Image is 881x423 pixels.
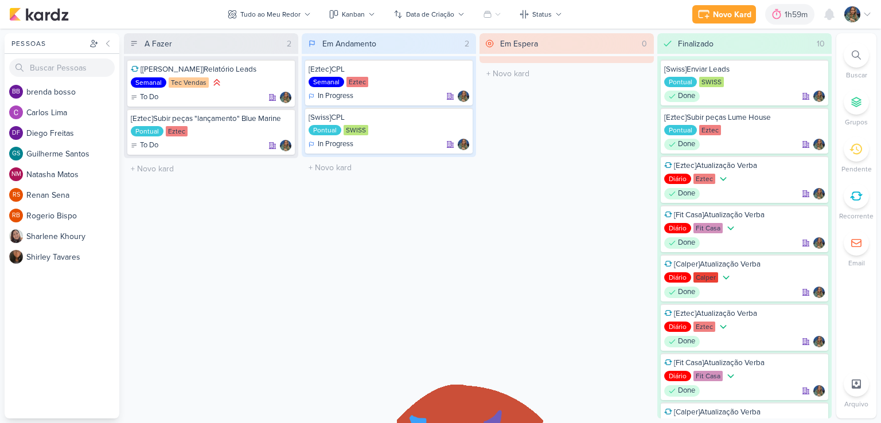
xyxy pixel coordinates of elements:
div: Novo Kard [713,9,751,21]
div: Done [664,91,700,102]
div: D i e g o F r e i t a s [26,127,119,139]
img: Isabella Gutierres [813,237,825,249]
div: Responsável: Isabella Gutierres [813,336,825,347]
div: Diário [664,272,691,283]
div: Done [664,139,700,150]
div: Done [664,336,700,347]
li: Ctrl + F [836,42,876,80]
p: Pendente [841,164,872,174]
img: Isabella Gutierres [280,140,291,151]
div: Prioridade Baixa [718,173,729,185]
img: Isabella Gutierres [813,385,825,397]
div: Calper [693,272,718,283]
p: Recorrente [839,211,874,221]
img: Carlos Lima [9,105,23,119]
img: Isabella Gutierres [813,287,825,298]
div: Eztec [693,322,715,332]
div: Responsável: Isabella Gutierres [458,139,469,150]
div: 10 [812,38,829,50]
img: kardz.app [9,7,69,21]
div: Natasha Matos [9,167,23,181]
div: Em Andamento [322,38,376,50]
div: Semanal [309,77,344,87]
div: [Eztec]Atualização Verba [664,160,825,171]
div: [Eztec]CPL [309,64,469,75]
div: Responsável: Isabella Gutierres [280,92,291,103]
div: To Do [131,140,158,151]
p: Done [678,287,695,298]
div: R e n a n S e n a [26,189,119,201]
p: NM [11,171,21,178]
div: Fit Casa [693,371,723,381]
div: Prioridade Baixa [725,222,736,234]
div: Renan Sena [9,188,23,202]
div: Responsável: Isabella Gutierres [813,237,825,249]
div: b r e n d a b o s s o [26,86,119,98]
div: Done [664,188,700,199]
div: R o g e r i o B i s p o [26,210,119,222]
p: bb [12,89,20,95]
div: Pessoas [9,38,87,49]
input: Buscar Pessoas [9,58,115,77]
div: Pontual [664,125,697,135]
p: Done [678,237,695,249]
p: In Progress [318,139,353,150]
img: Isabella Gutierres [844,6,860,22]
div: [Calper]Atualização Verba [664,407,825,417]
div: Pontual [664,77,697,87]
button: Novo Kard [692,5,756,23]
p: In Progress [318,91,353,102]
div: Prioridade Alta [211,77,223,88]
div: Responsável: Isabella Gutierres [813,91,825,102]
div: Responsável: Isabella Gutierres [458,91,469,102]
div: Responsável: Isabella Gutierres [813,287,825,298]
div: 2 [460,38,474,50]
div: Responsável: Isabella Gutierres [280,140,291,151]
div: S h i r l e y T a v a r e s [26,251,119,263]
div: Responsável: Isabella Gutierres [813,385,825,397]
p: RB [12,213,20,219]
p: RS [13,192,20,198]
div: Prioridade Baixa [725,370,736,382]
p: Buscar [846,70,867,80]
p: Email [848,258,865,268]
div: Finalizado [678,38,714,50]
p: Done [678,336,695,347]
div: N a t a s h a M a t o s [26,169,119,181]
div: Done [664,237,700,249]
div: Done [664,385,700,397]
p: DF [12,130,20,136]
div: [Eztec]Subir peças Lume House [664,112,825,123]
div: 0 [637,38,652,50]
img: Isabella Gutierres [813,139,825,150]
div: Eztec [166,126,188,136]
input: + Novo kard [482,65,652,82]
p: To Do [140,140,158,151]
img: Isabella Gutierres [813,91,825,102]
p: Done [678,385,695,397]
p: Done [678,139,695,150]
div: Guilherme Santos [9,147,23,160]
div: SWISS [344,125,368,135]
img: Shirley Tavares [9,250,23,264]
div: SWISS [699,77,724,87]
div: Prioridade Baixa [720,272,732,283]
p: To Do [140,92,158,103]
p: GS [12,151,20,157]
div: Rogerio Bispo [9,209,23,222]
img: Isabella Gutierres [280,92,291,103]
div: Pontual [309,125,341,135]
p: Done [678,188,695,199]
div: In Progress [309,91,353,102]
div: Diário [664,223,691,233]
div: [Eztec]Subir peças "lançamento" Blue Marine [131,113,291,124]
div: In Progress [309,139,353,150]
div: Prioridade Baixa [718,321,729,332]
div: [Swiss]CPL [309,112,469,123]
div: Em Espera [500,38,538,50]
div: Diário [664,322,691,332]
div: [Tec Vendas]Relatório Leads [131,64,291,75]
div: [Fit Casa]Atualização Verba [664,358,825,368]
div: brenda bosso [9,85,23,99]
div: Diego Freitas [9,126,23,140]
